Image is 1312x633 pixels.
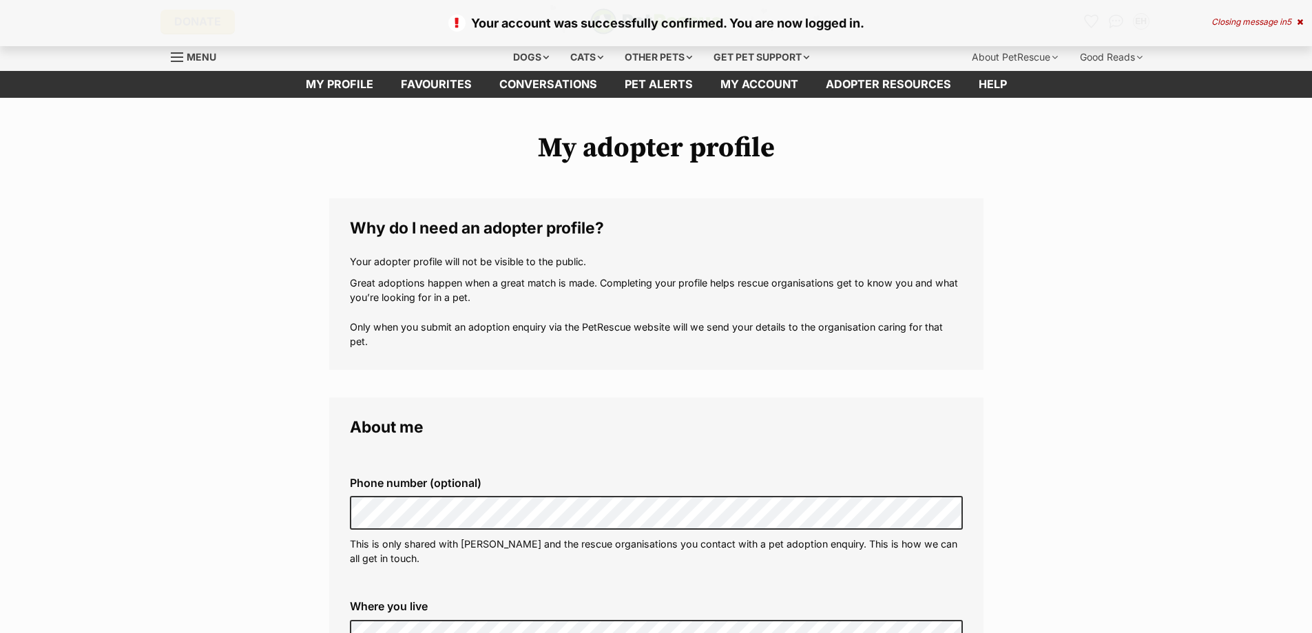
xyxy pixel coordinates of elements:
div: About PetRescue [962,43,1068,71]
span: Menu [187,51,216,63]
a: Pet alerts [611,71,707,98]
a: My profile [292,71,387,98]
div: Good Reads [1070,43,1152,71]
a: My account [707,71,812,98]
p: This is only shared with [PERSON_NAME] and the rescue organisations you contact with a pet adopti... [350,537,963,566]
legend: About me [350,418,963,436]
div: Dogs [503,43,559,71]
a: conversations [486,71,611,98]
p: Great adoptions happen when a great match is made. Completing your profile helps rescue organisat... [350,276,963,349]
a: Favourites [387,71,486,98]
legend: Why do I need an adopter profile? [350,219,963,237]
h1: My adopter profile [329,132,983,164]
a: Adopter resources [812,71,965,98]
div: Other pets [615,43,702,71]
label: Where you live [350,600,963,612]
div: Cats [561,43,613,71]
a: Help [965,71,1021,98]
a: Menu [171,43,226,68]
p: Your adopter profile will not be visible to the public. [350,254,963,269]
fieldset: Why do I need an adopter profile? [329,198,983,370]
label: Phone number (optional) [350,477,963,489]
div: Get pet support [704,43,819,71]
